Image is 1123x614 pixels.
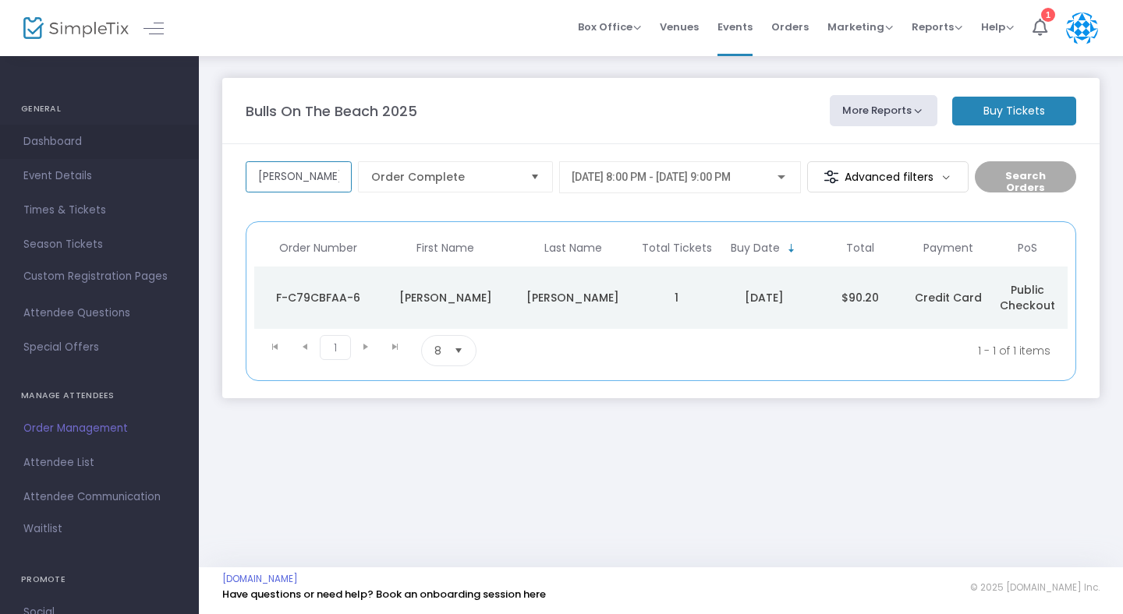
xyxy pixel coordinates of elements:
[246,101,417,122] m-panel-title: Bulls On The Beach 2025
[222,573,298,585] a: [DOMAIN_NAME]
[320,335,351,360] span: Page 1
[912,19,962,34] span: Reports
[246,161,352,192] input: Search by name, email, phone, order number, ip address, or last 4 digits of card
[21,564,178,595] h4: PROMOTE
[1041,8,1055,22] div: 1
[813,266,909,329] td: $90.20
[222,587,546,602] a: Have questions or need help? Book an onboarding session here
[631,335,1050,366] kendo-pager-info: 1 - 1 of 1 items
[23,521,62,537] span: Waitlist
[434,343,441,358] span: 8
[23,166,175,186] span: Event Details
[731,242,780,255] span: Buy Date
[717,7,753,47] span: Events
[23,269,168,284] span: Custom Registration Pages
[824,169,839,185] img: filter
[416,242,474,255] span: First Name
[1018,242,1037,255] span: PoS
[254,230,1068,329] div: Data table
[23,235,175,255] span: Season Tickets
[827,19,893,34] span: Marketing
[23,418,175,439] span: Order Management
[785,242,798,255] span: Sortable
[578,19,641,34] span: Box Office
[23,453,175,473] span: Attendee List
[513,290,633,305] div: Backhus
[524,162,546,192] button: Select
[1000,282,1055,313] span: Public Checkout
[23,200,175,221] span: Times & Tickets
[807,161,969,192] m-button: Advanced filters
[721,290,809,305] div: 8/17/2025
[23,132,175,152] span: Dashboard
[371,169,518,185] span: Order Complete
[448,336,469,365] button: Select
[279,242,357,255] span: Order Number
[915,290,982,305] span: Credit Card
[386,290,506,305] div: Kyleigh
[771,7,809,47] span: Orders
[923,242,973,255] span: Payment
[981,19,1014,34] span: Help
[21,380,178,411] h4: MANAGE ATTENDEES
[23,487,175,507] span: Attendee Communication
[952,97,1076,125] m-button: Buy Tickets
[544,242,602,255] span: Last Name
[637,266,717,329] td: 1
[23,337,175,358] span: Special Offers
[23,303,175,323] span: Attendee Questions
[830,95,937,126] button: More Reports
[637,230,717,266] th: Total Tickets
[572,171,731,183] span: [DATE] 8:00 PM - [DATE] 9:00 PM
[660,7,699,47] span: Venues
[21,94,178,125] h4: GENERAL
[970,581,1100,594] span: © 2025 [DOMAIN_NAME] Inc.
[846,242,874,255] span: Total
[258,290,378,305] div: F-C79CBFAA-6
